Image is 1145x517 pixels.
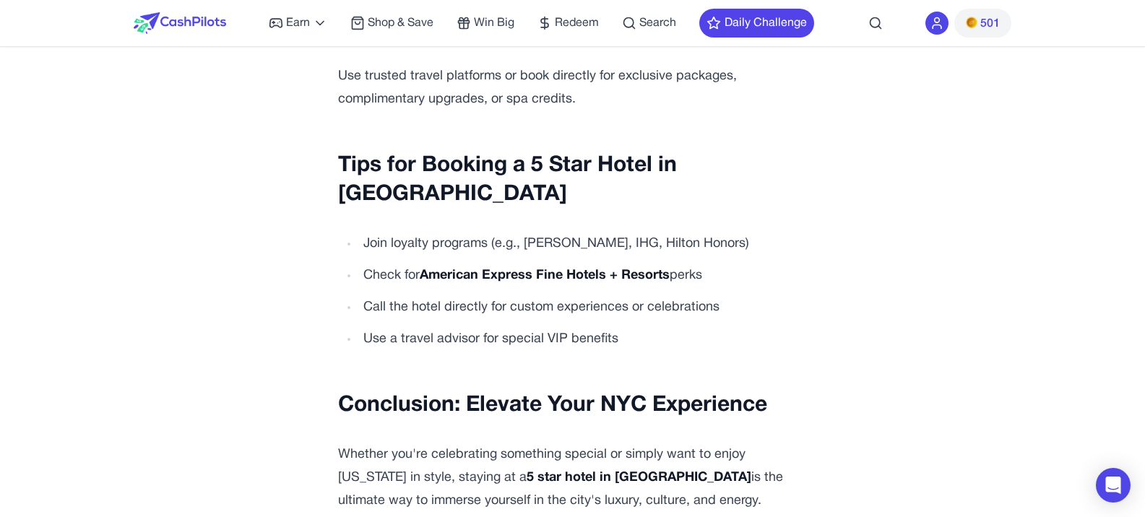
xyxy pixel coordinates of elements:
[639,14,676,32] span: Search
[358,328,808,351] li: Use a travel advisor for special VIP benefits
[350,14,433,32] a: Shop & Save
[457,14,514,32] a: Win Big
[699,9,814,38] button: Daily Challenge
[134,12,226,34] img: CashPilots Logo
[527,472,751,484] strong: 5 star hotel in [GEOGRAPHIC_DATA]
[338,65,808,111] p: Use trusted travel platforms or book directly for exclusive packages, complimentary upgrades, or ...
[358,233,808,256] li: Join loyalty programs (e.g., [PERSON_NAME], IHG, Hilton Honors)
[269,14,327,32] a: Earn
[1096,468,1131,503] div: Open Intercom Messenger
[358,264,808,287] li: Check for perks
[368,14,433,32] span: Shop & Save
[420,269,670,282] strong: American Express Fine Hotels + Resorts
[622,14,676,32] a: Search
[338,152,808,209] h2: Tips for Booking a 5 Star Hotel in [GEOGRAPHIC_DATA]
[966,17,977,28] img: PMs
[358,296,808,319] li: Call the hotel directly for custom experiences or celebrations
[537,14,599,32] a: Redeem
[338,391,808,420] h2: Conclusion: Elevate Your NYC Experience
[954,9,1011,38] button: PMs501
[338,443,808,513] p: Whether you're celebrating something special or simply want to enjoy [US_STATE] in style, staying...
[474,14,514,32] span: Win Big
[980,15,1000,32] span: 501
[555,14,599,32] span: Redeem
[286,14,310,32] span: Earn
